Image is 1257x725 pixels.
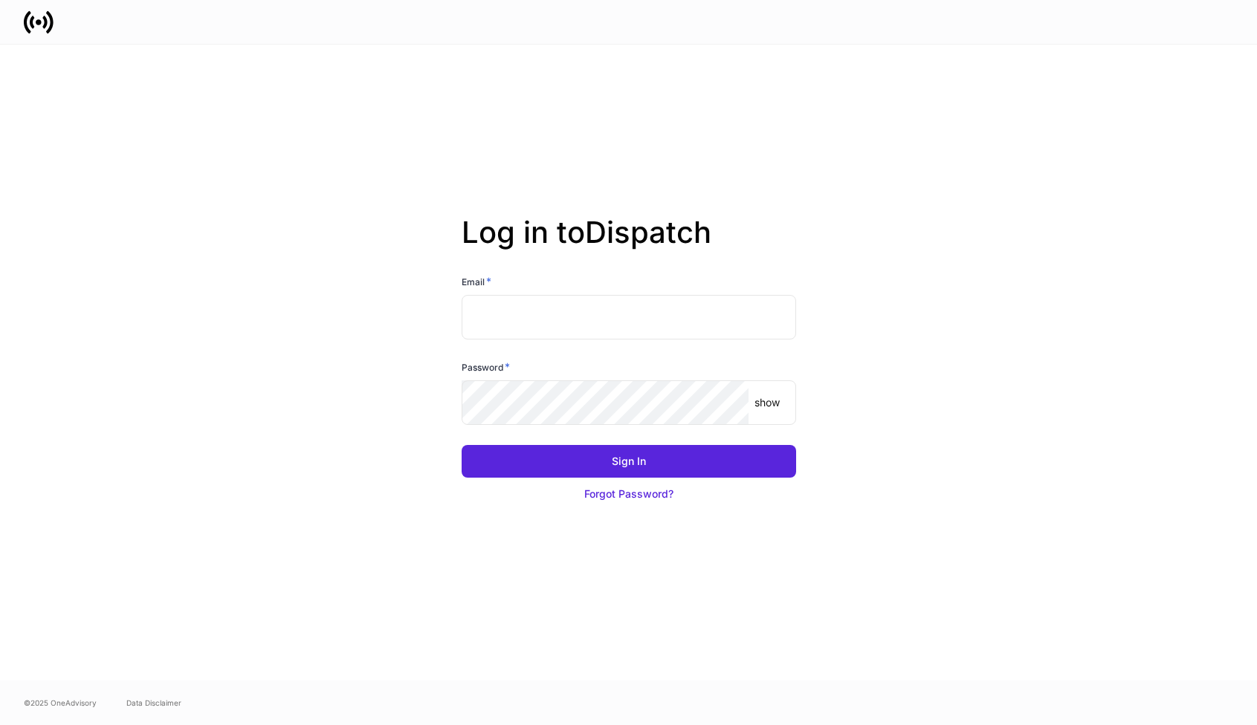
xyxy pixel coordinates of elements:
h6: Password [462,360,510,374]
h6: Email [462,274,491,289]
div: Sign In [612,454,646,469]
div: Forgot Password? [584,487,673,501]
a: Data Disclaimer [126,697,181,709]
p: show [754,395,780,410]
button: Sign In [462,445,796,478]
h2: Log in to Dispatch [462,215,796,274]
button: Forgot Password? [462,478,796,510]
span: © 2025 OneAdvisory [24,697,97,709]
